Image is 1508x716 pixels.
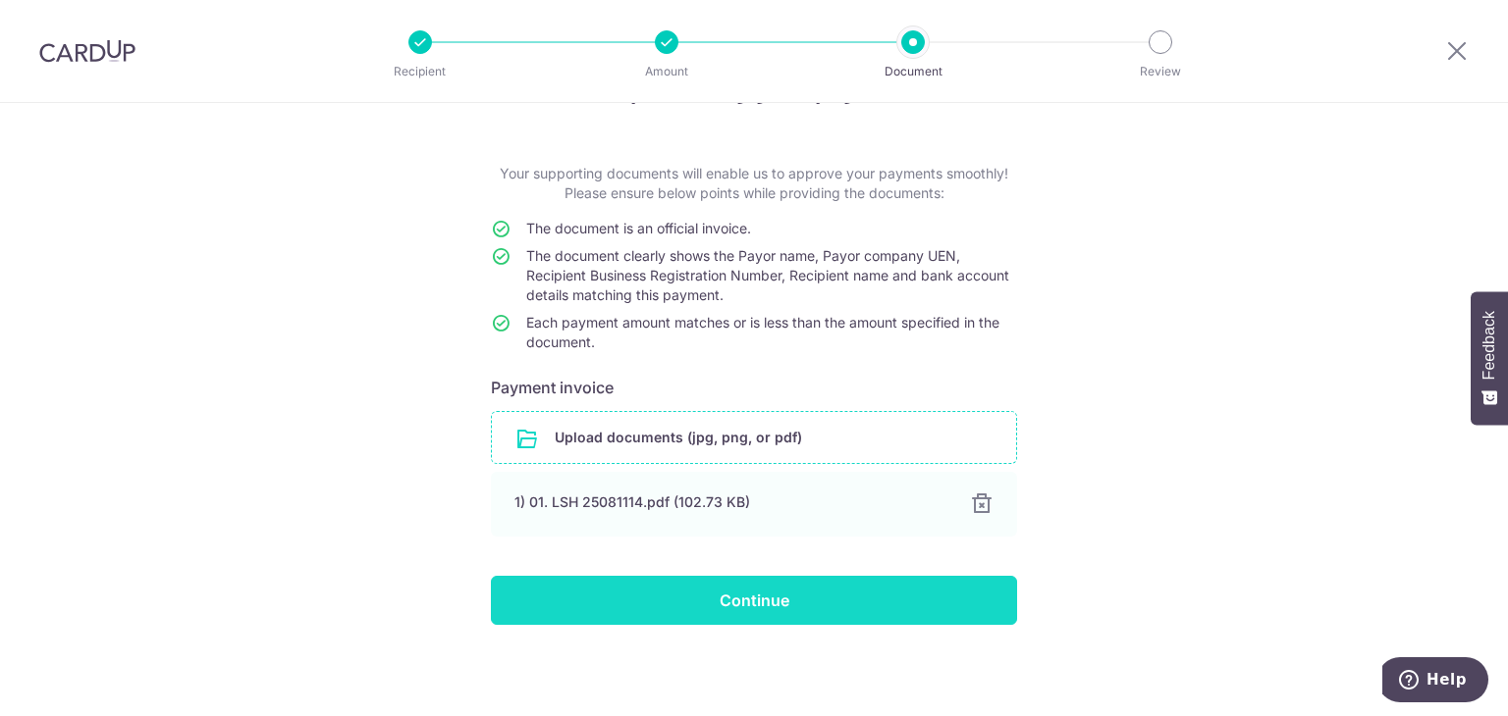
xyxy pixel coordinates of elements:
[1088,62,1233,81] p: Review
[491,164,1017,203] p: Your supporting documents will enable us to approve your payments smoothly! Please ensure below p...
[39,39,135,63] img: CardUp
[1481,311,1498,380] span: Feedback
[526,220,751,236] span: The document is an official invoice.
[840,62,986,81] p: Document
[348,62,493,81] p: Recipient
[491,576,1017,625] input: Continue
[1382,657,1488,706] iframe: Opens a widget where you can find more information
[491,411,1017,464] div: Upload documents (jpg, png, or pdf)
[594,62,739,81] p: Amount
[526,314,999,350] span: Each payment amount matches or is less than the amount specified in the document.
[514,492,946,512] div: 1) 01. LSH 25081114.pdf (102.73 KB)
[526,247,1009,303] span: The document clearly shows the Payor name, Payor company UEN, Recipient Business Registration Num...
[491,376,1017,399] h6: Payment invoice
[1471,291,1508,425] button: Feedback - Show survey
